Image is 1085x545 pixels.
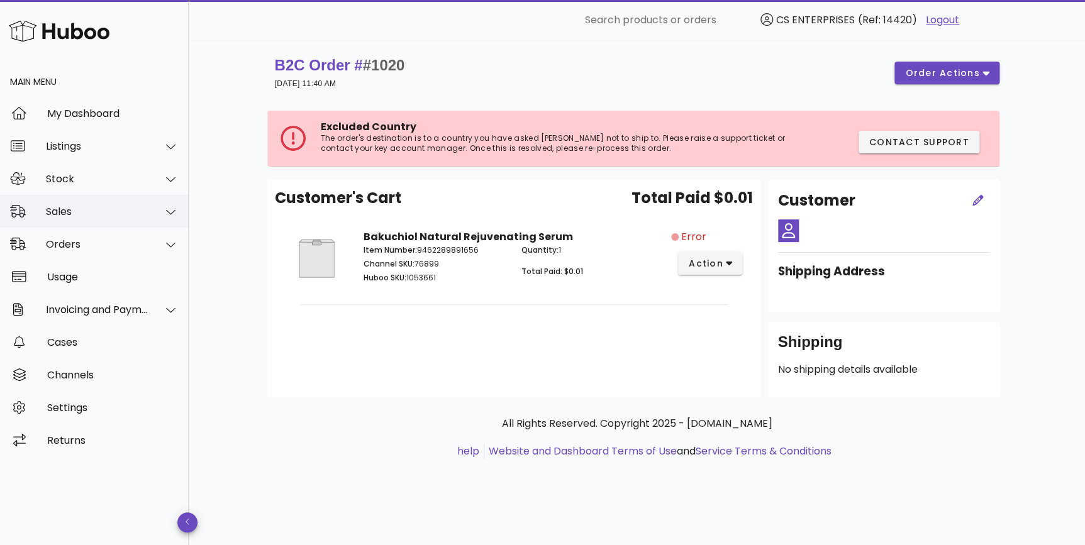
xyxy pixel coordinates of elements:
[364,258,415,269] span: Channel SKU:
[364,245,506,256] p: 9462289891656
[47,402,179,414] div: Settings
[681,229,706,245] span: Error
[364,272,406,283] span: Huboo SKU:
[926,13,959,28] a: Logout
[778,263,989,280] h3: Shipping Address
[275,57,405,74] strong: B2C Order #
[778,189,855,212] h2: Customer
[688,257,723,270] span: action
[47,369,179,381] div: Channels
[858,13,917,27] span: (Ref: 14420)
[484,444,832,459] li: and
[321,133,797,153] p: The order's destination is to a country you have asked [PERSON_NAME] not to ship to. Please raise...
[321,119,416,134] span: Excluded Country
[776,13,855,27] span: CS ENTERPRISES
[47,107,179,119] div: My Dashboard
[363,57,405,74] span: #1020
[632,187,753,209] span: Total Paid $0.01
[904,67,980,80] span: order actions
[778,332,989,362] div: Shipping
[46,173,148,185] div: Stock
[47,271,179,283] div: Usage
[859,131,979,153] button: Contact Support
[46,304,148,316] div: Invoicing and Payments
[47,434,179,446] div: Returns
[696,444,832,458] a: Service Terms & Conditions
[9,18,109,45] img: Huboo Logo
[46,206,148,217] div: Sales
[46,140,148,152] div: Listings
[521,245,558,255] span: Quantity:
[778,362,989,377] p: No shipping details available
[457,444,479,458] a: help
[275,79,337,88] small: [DATE] 11:40 AM
[364,272,506,284] p: 1053661
[364,245,417,255] span: Item Number:
[47,336,179,348] div: Cases
[521,266,582,277] span: Total Paid: $0.01
[46,238,148,250] div: Orders
[364,229,573,244] strong: Bakuchiol Natural Rejuvenating Serum
[489,444,677,458] a: Website and Dashboard Terms of Use
[275,187,401,209] span: Customer's Cart
[364,258,506,270] p: 76899
[285,229,348,287] img: Product Image
[894,62,999,84] button: order actions
[869,136,969,149] span: Contact Support
[521,245,664,256] p: 1
[678,252,743,275] button: action
[277,416,997,431] p: All Rights Reserved. Copyright 2025 - [DOMAIN_NAME]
